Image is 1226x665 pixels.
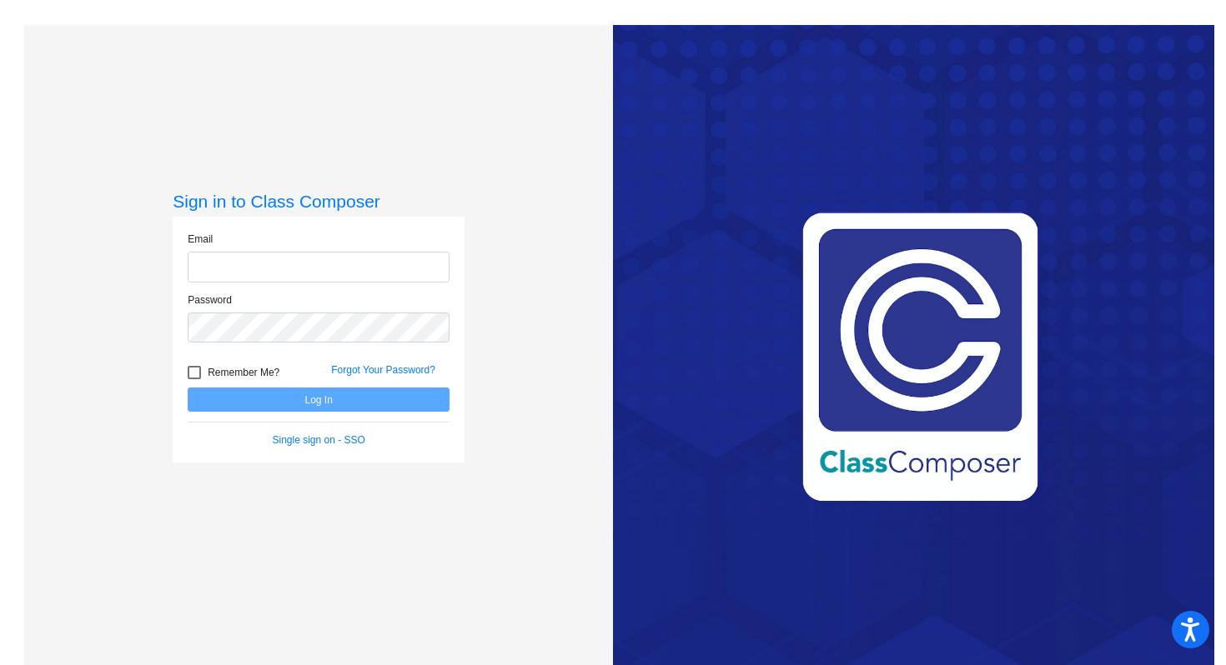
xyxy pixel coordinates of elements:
button: Log In [188,387,450,412]
label: Email [188,232,213,247]
label: Password [188,292,232,307]
a: Single sign on - SSO [273,434,365,446]
span: Remember Me? [208,362,279,382]
h3: Sign in to Class Composer [173,191,465,212]
a: Forgot Your Password? [331,364,435,376]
